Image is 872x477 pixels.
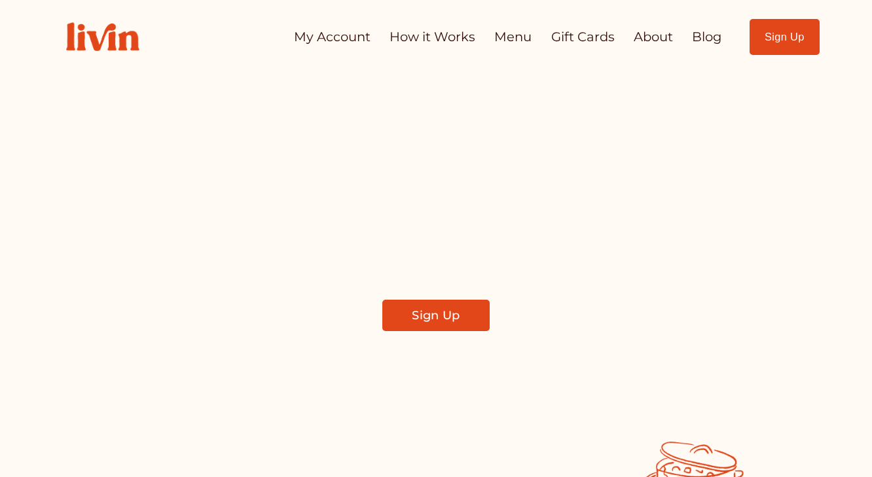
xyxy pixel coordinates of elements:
img: Livin [52,9,153,65]
a: Gift Cards [551,24,615,50]
a: About [634,24,673,50]
a: My Account [294,24,371,50]
a: Sign Up [750,19,820,55]
a: Blog [692,24,721,50]
a: Menu [494,24,532,50]
span: Find a local chef who prepares customized, healthy meals in your kitchen [228,224,644,279]
a: Sign Up [382,300,490,331]
span: Take Back Your Evenings [180,145,693,203]
a: How it Works [390,24,475,50]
